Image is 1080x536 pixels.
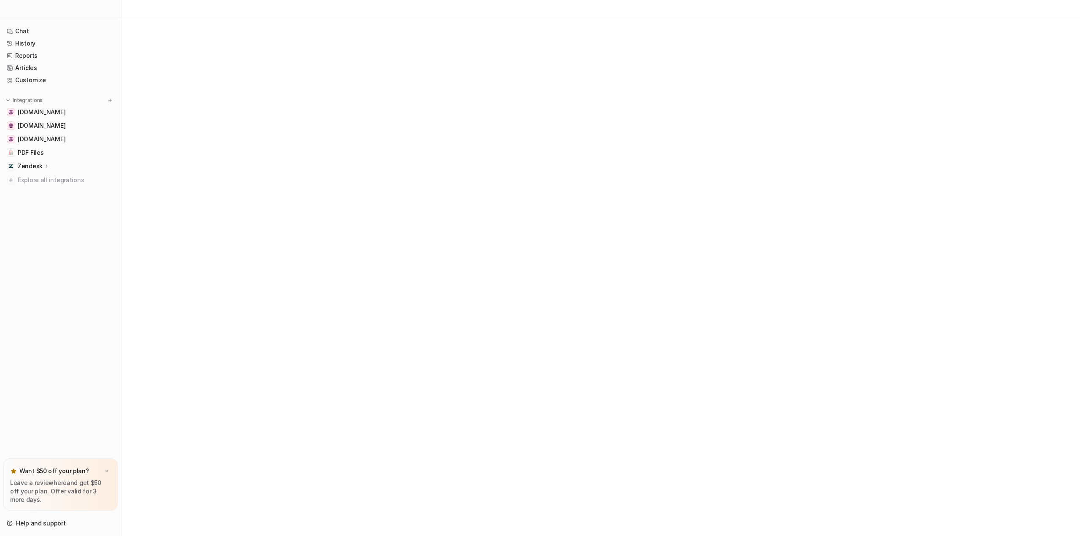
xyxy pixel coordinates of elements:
[7,176,15,184] img: explore all integrations
[18,108,65,116] span: [DOMAIN_NAME]
[3,106,118,118] a: cloud86.io[DOMAIN_NAME]
[8,110,13,115] img: cloud86.io
[107,97,113,103] img: menu_add.svg
[3,133,118,145] a: check86.nl[DOMAIN_NAME]
[8,150,13,155] img: PDF Files
[18,148,43,157] span: PDF Files
[3,517,118,529] a: Help and support
[104,469,109,474] img: x
[5,97,11,103] img: expand menu
[18,121,65,130] span: [DOMAIN_NAME]
[18,162,43,170] p: Zendesk
[10,468,17,474] img: star
[3,25,118,37] a: Chat
[8,164,13,169] img: Zendesk
[8,137,13,142] img: check86.nl
[3,147,118,159] a: PDF FilesPDF Files
[3,50,118,62] a: Reports
[8,123,13,128] img: docs.litespeedtech.com
[19,467,89,475] p: Want $50 off your plan?
[3,62,118,74] a: Articles
[13,97,43,104] p: Integrations
[18,173,114,187] span: Explore all integrations
[10,479,111,504] p: Leave a review and get $50 off your plan. Offer valid for 3 more days.
[3,74,118,86] a: Customize
[54,479,67,486] a: here
[3,174,118,186] a: Explore all integrations
[18,135,65,143] span: [DOMAIN_NAME]
[3,120,118,132] a: docs.litespeedtech.com[DOMAIN_NAME]
[3,38,118,49] a: History
[3,96,45,105] button: Integrations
